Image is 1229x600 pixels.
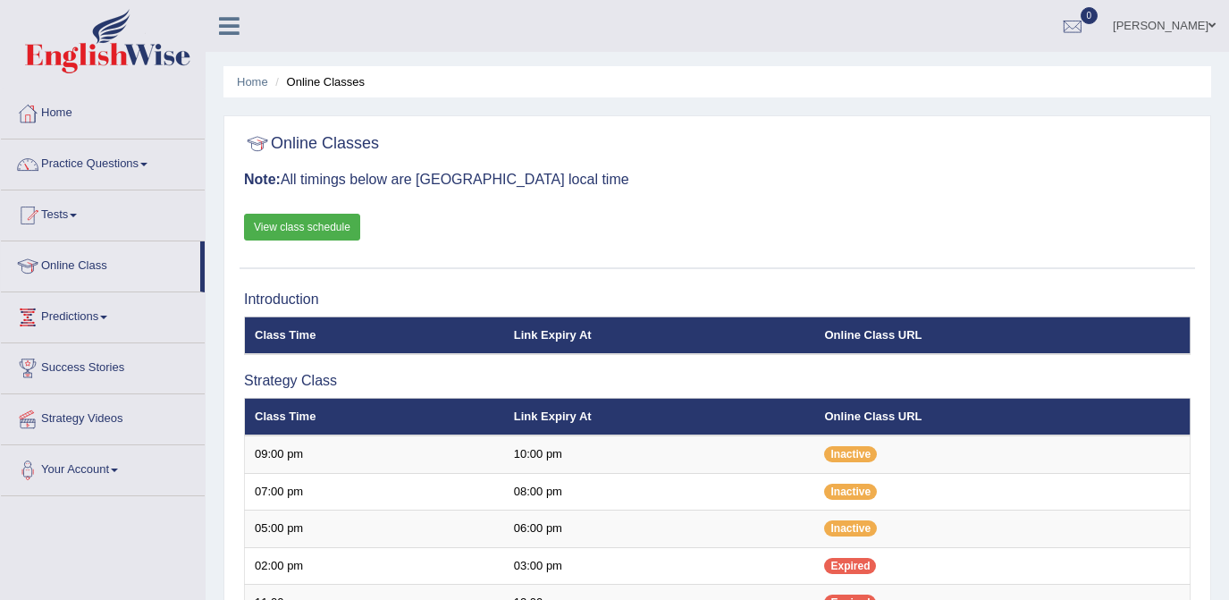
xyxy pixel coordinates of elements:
[244,373,1191,389] h3: Strategy Class
[245,473,504,511] td: 07:00 pm
[814,317,1190,354] th: Online Class URL
[504,473,815,511] td: 08:00 pm
[504,398,815,435] th: Link Expiry At
[244,131,379,157] h2: Online Classes
[245,547,504,585] td: 02:00 pm
[1,292,205,337] a: Predictions
[504,317,815,354] th: Link Expiry At
[244,172,281,187] b: Note:
[1,343,205,388] a: Success Stories
[824,558,876,574] span: Expired
[244,292,1191,308] h3: Introduction
[1,139,205,184] a: Practice Questions
[237,75,268,89] a: Home
[245,317,504,354] th: Class Time
[245,435,504,473] td: 09:00 pm
[824,446,877,462] span: Inactive
[244,214,360,241] a: View class schedule
[1,445,205,490] a: Your Account
[1081,7,1099,24] span: 0
[1,89,205,133] a: Home
[1,241,200,286] a: Online Class
[244,172,1191,188] h3: All timings below are [GEOGRAPHIC_DATA] local time
[245,398,504,435] th: Class Time
[824,520,877,537] span: Inactive
[245,511,504,548] td: 05:00 pm
[824,484,877,500] span: Inactive
[504,435,815,473] td: 10:00 pm
[1,394,205,439] a: Strategy Videos
[1,190,205,235] a: Tests
[271,73,365,90] li: Online Classes
[814,398,1190,435] th: Online Class URL
[504,547,815,585] td: 03:00 pm
[504,511,815,548] td: 06:00 pm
